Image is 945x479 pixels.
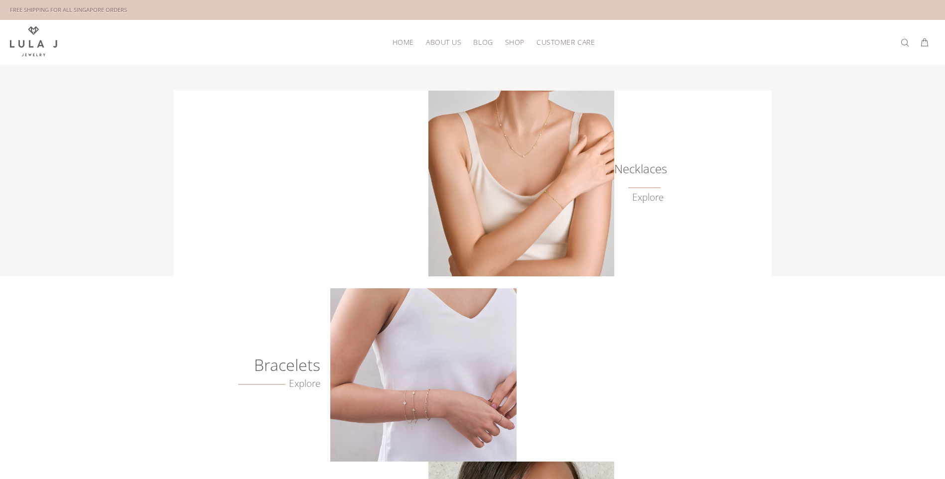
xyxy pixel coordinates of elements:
a: Customer Care [531,34,595,50]
a: Explore [632,192,664,203]
h6: Bracelets [208,360,320,370]
a: Explore [238,378,321,389]
a: Shop [499,34,531,50]
span: Shop [505,38,525,46]
span: Customer Care [537,38,595,46]
span: HOME [393,38,414,46]
div: FREE SHIPPING FOR ALL SINGAPORE ORDERS [10,4,127,15]
h6: Necklaces [614,164,664,174]
span: Blog [473,38,493,46]
span: About Us [426,38,461,46]
img: Crafted Gold Bracelets from Lula J Jewelry [330,288,516,462]
a: About Us [420,34,467,50]
img: Lula J Gold Necklaces Collection [428,91,614,276]
a: HOME [387,34,420,50]
a: Blog [467,34,499,50]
